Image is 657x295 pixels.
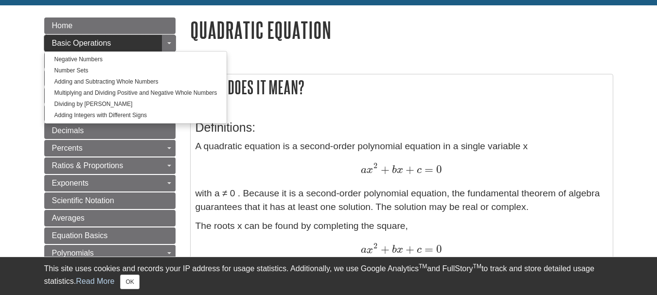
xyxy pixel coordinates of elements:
a: Number Sets [45,65,227,76]
span: c [414,244,422,255]
span: x [397,165,403,175]
span: = [422,243,433,256]
a: Multiplying and Dividing Positive and Negative Whole Numbers [45,87,227,99]
span: c [414,165,422,175]
span: + [378,243,390,256]
a: Dividing by [PERSON_NAME] [45,99,227,110]
span: Basic Operations [52,39,111,47]
span: Polynomials [52,249,94,257]
a: Percents [44,140,176,156]
a: Ratios & Proportions [44,157,176,174]
span: Exponents [52,179,89,187]
span: b [390,165,397,175]
span: x [367,165,373,175]
button: Close [120,275,139,289]
span: Ratios & Proportions [52,161,124,170]
span: + [403,163,414,176]
span: Equation Basics [52,231,108,240]
a: Decimals [44,122,176,139]
sup: TM [419,263,427,270]
a: Negative Numbers [45,54,227,65]
a: Adding Integers with Different Signs [45,110,227,121]
span: 0 [433,163,442,176]
span: Home [52,21,73,30]
span: a [361,165,367,175]
a: Exponents [44,175,176,191]
h1: Quadratic Equation [190,17,613,42]
a: Read More [76,277,114,285]
a: Scientific Notation [44,192,176,209]
h2: What does it mean? [191,74,613,100]
span: Averages [52,214,85,222]
a: Averages [44,210,176,226]
div: This site uses cookies and records your IP address for usage statistics. Additionally, we use Goo... [44,263,613,289]
a: Adding and Subtracting Whole Numbers [45,76,227,87]
span: + [403,243,414,256]
h3: Definitions: [195,121,608,135]
span: b [390,244,397,255]
span: Decimals [52,126,84,135]
span: 2 [373,241,377,250]
p: A quadratic equation is a second-order polynomial equation in a single variable x with a ≠ 0 . Be... [195,139,608,215]
span: 0 [433,243,442,256]
span: Scientific Notation [52,196,114,205]
span: x [367,245,373,256]
span: a [361,244,367,255]
a: Home [44,17,176,34]
span: + [378,163,390,176]
a: Equation Basics [44,227,176,244]
span: x [397,244,403,255]
span: 2 [373,161,377,170]
a: Basic Operations [44,35,176,52]
sup: TM [473,263,481,270]
a: Polynomials [44,245,176,261]
span: = [422,163,433,176]
span: Percents [52,144,83,152]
